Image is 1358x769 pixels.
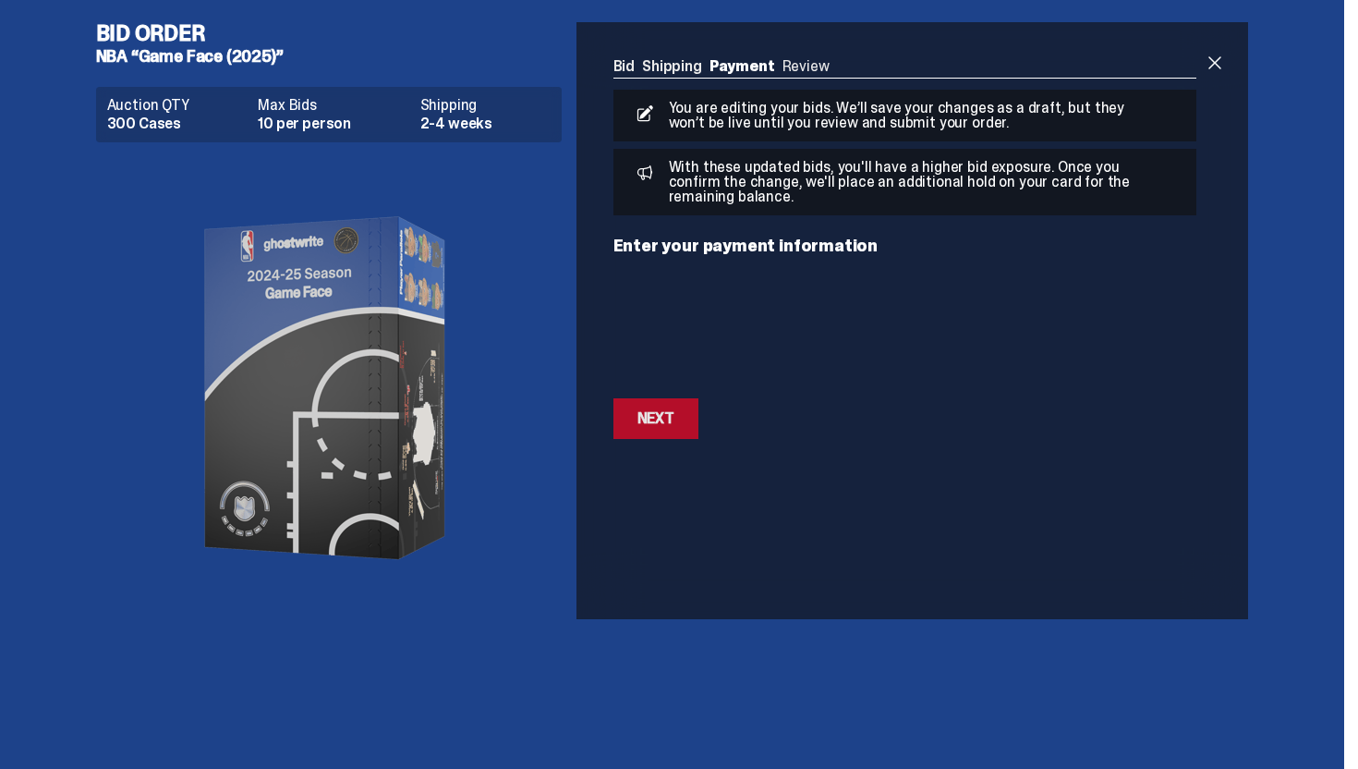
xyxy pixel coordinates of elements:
p: You are editing your bids. We’ll save your changes as a draft, but they won’t be live until you r... [661,101,1140,130]
a: Bid [613,56,636,76]
div: Next [637,411,674,426]
dt: Max Bids [258,98,408,113]
a: Shipping [642,56,702,76]
p: Enter your payment information [613,238,1197,254]
dd: 10 per person [258,116,408,131]
button: Next [613,398,698,439]
a: Payment [709,56,775,76]
dt: Shipping [420,98,551,113]
iframe: Secure payment input frame [610,265,1201,387]
dd: 300 Cases [107,116,248,131]
h5: NBA “Game Face (2025)” [96,48,576,65]
dt: Auction QTY [107,98,248,113]
h4: Bid Order [96,22,576,44]
p: With these updated bids, you'll have a higher bid exposure. Once you confirm the change, we'll pl... [661,160,1149,204]
dd: 2-4 weeks [420,116,551,131]
img: product image [144,157,514,619]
